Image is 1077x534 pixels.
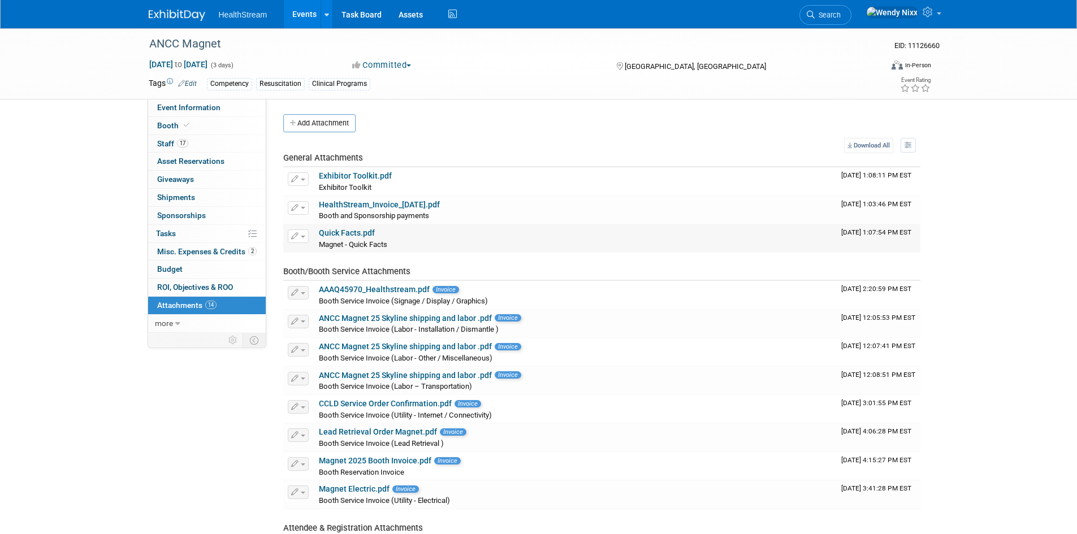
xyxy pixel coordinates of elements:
[283,153,363,163] span: General Attachments
[157,264,183,273] span: Budget
[455,400,481,407] span: Invoice
[148,297,266,314] a: Attachments14
[319,200,440,209] a: HealthStream_Invoice_[DATE].pdf
[495,314,521,322] span: Invoice
[148,279,266,296] a: ROI, Objectives & ROO
[319,240,387,249] span: Magnet - Quick Facts
[841,171,911,179] span: Upload Timestamp
[841,314,915,322] span: Upload Timestamp
[149,59,208,70] span: [DATE] [DATE]
[319,297,488,305] span: Booth Service Invoice (Signage / Display / Graphics)
[841,371,915,379] span: Upload Timestamp
[841,285,911,293] span: Upload Timestamp
[157,301,217,310] span: Attachments
[319,427,437,436] a: Lead Retrieval Order Magnet.pdf
[319,325,499,333] span: Booth Service Invoice (Labor - Installation / Dismantle )
[319,382,472,390] span: Booth Service Invoice (Labor – Transportation)
[148,189,266,206] a: Shipments
[841,427,911,435] span: Upload Timestamp
[815,59,932,76] div: Event Format
[319,285,430,294] a: AAAQ45970_Healthstream.pdf
[892,60,903,70] img: Format-Inperson.png
[837,167,920,196] td: Upload Timestamp
[837,338,920,366] td: Upload Timestamp
[837,423,920,451] td: Upload Timestamp
[319,371,492,380] a: ANCC Magnet 25 Skyline shipping and labor .pdf
[157,247,257,256] span: Misc. Expenses & Credits
[283,266,410,276] span: Booth/Booth Service Attachments
[905,61,931,70] div: In-Person
[894,41,940,50] span: Event ID: 11126660
[841,456,911,464] span: Upload Timestamp
[319,171,392,180] a: Exhibitor Toolkit.pdf
[178,80,197,88] a: Edit
[148,261,266,278] a: Budget
[319,314,492,323] a: ANCC Magnet 25 Skyline shipping and labor .pdf
[392,485,419,493] span: Invoice
[145,34,865,54] div: ANCC Magnet
[319,484,390,493] a: Magnet Electric.pdf
[625,62,766,71] span: [GEOGRAPHIC_DATA], [GEOGRAPHIC_DATA]
[173,60,184,69] span: to
[210,62,233,69] span: (3 days)
[841,484,911,492] span: Upload Timestamp
[149,77,197,90] td: Tags
[319,228,375,237] a: Quick Facts.pdf
[148,243,266,261] a: Misc. Expenses & Credits2
[243,333,266,348] td: Toggle Event Tabs
[841,342,915,350] span: Upload Timestamp
[319,468,404,476] span: Booth Reservation Invoice
[866,6,918,19] img: Wendy Nixx
[837,452,920,480] td: Upload Timestamp
[837,224,920,253] td: Upload Timestamp
[837,480,920,509] td: Upload Timestamp
[157,193,195,202] span: Shipments
[148,135,266,153] a: Staff17
[319,342,492,351] a: ANCC Magnet 25 Skyline shipping and labor .pdf
[434,457,461,464] span: Invoice
[149,10,205,21] img: ExhibitDay
[799,5,851,25] a: Search
[157,211,206,220] span: Sponsorships
[837,196,920,224] td: Upload Timestamp
[157,139,188,148] span: Staff
[837,310,920,338] td: Upload Timestamp
[837,395,920,423] td: Upload Timestamp
[844,138,893,153] a: Download All
[309,78,370,90] div: Clinical Programs
[184,122,189,128] i: Booth reservation complete
[157,103,220,112] span: Event Information
[156,229,176,238] span: Tasks
[495,343,521,350] span: Invoice
[495,371,521,379] span: Invoice
[248,247,257,255] span: 2
[319,456,431,465] a: Magnet 2025 Booth Invoice.pdf
[256,78,305,90] div: Resuscitation
[207,78,252,90] div: Competency
[157,283,233,292] span: ROI, Objectives & ROO
[900,77,931,83] div: Event Rating
[841,200,911,208] span: Upload Timestamp
[219,10,267,19] span: HealthStream
[432,286,459,293] span: Invoice
[283,114,356,132] button: Add Attachment
[148,117,266,134] a: Booth
[205,301,217,309] span: 14
[148,99,266,116] a: Event Information
[157,157,224,166] span: Asset Reservations
[157,175,194,184] span: Giveaways
[837,367,920,395] td: Upload Timestamp
[319,496,450,505] span: Booth Service Invoice (Utility - Electrical)
[348,59,416,71] button: Committed
[319,211,429,220] span: Booth and Sponsorship payments
[148,153,266,170] a: Asset Reservations
[319,399,452,408] a: CCLD Service Order Confirmation.pdf
[841,228,911,236] span: Upload Timestamp
[319,183,371,192] span: Exhibitor Toolkit
[177,139,188,147] span: 17
[148,171,266,188] a: Giveaways
[319,354,492,362] span: Booth Service Invoice (Labor - Other / Miscellaneous)
[148,315,266,332] a: more
[148,207,266,224] a: Sponsorships
[223,333,243,348] td: Personalize Event Tab Strip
